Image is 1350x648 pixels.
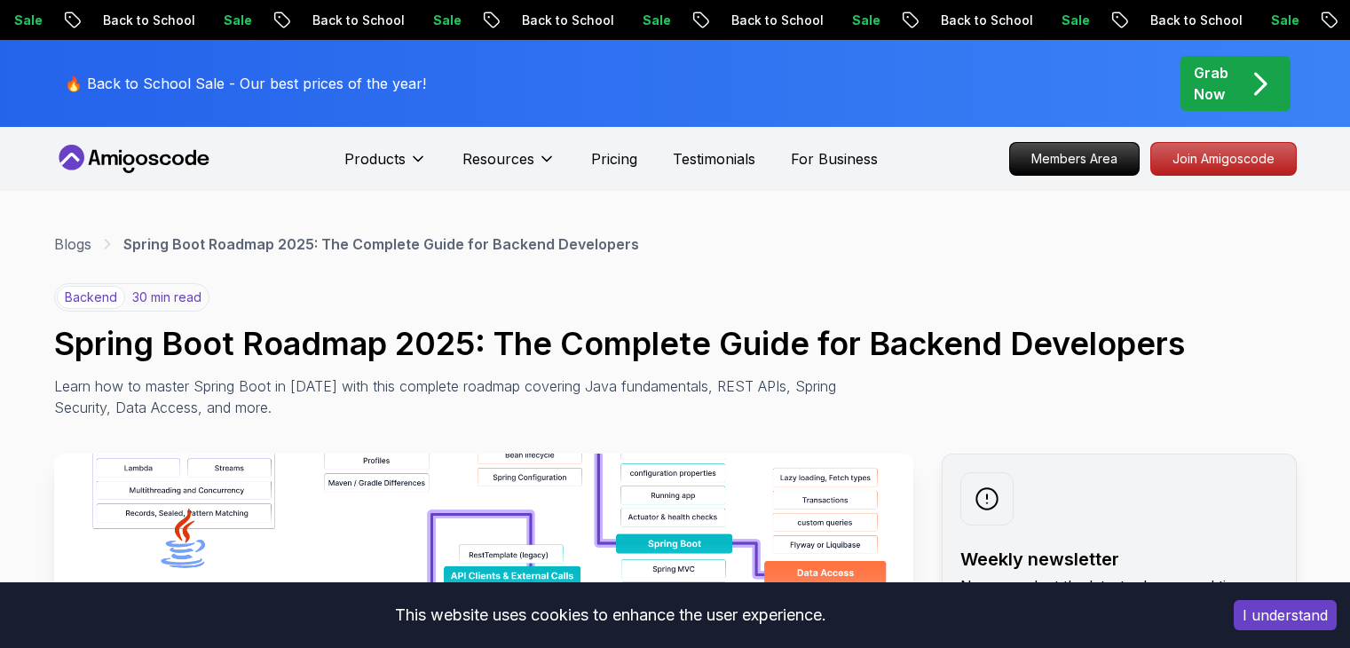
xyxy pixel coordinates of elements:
p: 🔥 Back to School Sale - Our best prices of the year! [65,73,426,94]
p: Sale [623,12,680,29]
button: Accept cookies [1234,600,1337,630]
p: Back to School [921,12,1042,29]
p: Learn how to master Spring Boot in [DATE] with this complete roadmap covering Java fundamentals, ... [54,375,849,418]
p: No spam. Just the latest releases and tips, interesting articles, and exclusive interviews in you... [960,575,1278,639]
p: Back to School [502,12,623,29]
a: Join Amigoscode [1150,142,1297,176]
p: Spring Boot Roadmap 2025: The Complete Guide for Backend Developers [123,233,639,255]
p: Members Area [1010,143,1139,175]
h2: Weekly newsletter [960,547,1278,572]
p: Resources [462,148,534,170]
p: Grab Now [1194,62,1228,105]
p: Sale [204,12,261,29]
p: backend [57,286,125,309]
p: Sale [1042,12,1099,29]
p: Back to School [1131,12,1251,29]
p: Back to School [712,12,833,29]
button: Products [344,148,427,184]
p: Products [344,148,406,170]
p: Sale [414,12,470,29]
p: Sale [833,12,889,29]
a: Testimonials [673,148,755,170]
p: Sale [1251,12,1308,29]
div: This website uses cookies to enhance the user experience. [13,596,1207,635]
button: Resources [462,148,556,184]
a: For Business [791,148,878,170]
h1: Spring Boot Roadmap 2025: The Complete Guide for Backend Developers [54,326,1297,361]
a: Pricing [591,148,637,170]
p: 30 min read [132,288,201,306]
p: Back to School [83,12,204,29]
a: Members Area [1009,142,1140,176]
p: Join Amigoscode [1151,143,1296,175]
a: Blogs [54,233,91,255]
p: Back to School [293,12,414,29]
